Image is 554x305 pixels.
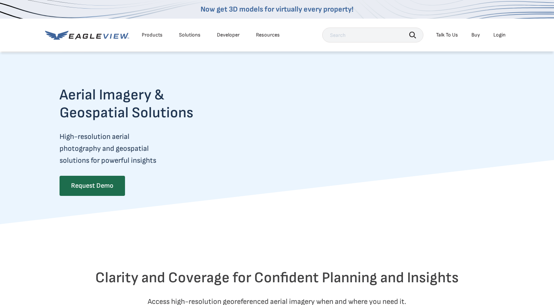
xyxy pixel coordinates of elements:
div: Talk To Us [436,32,458,38]
div: Solutions [179,32,201,38]
h2: Aerial Imagery & Geospatial Solutions [60,86,222,122]
h2: Clarity and Coverage for Confident Planning and Insights [60,269,495,287]
a: Buy [471,32,480,38]
div: Resources [256,32,280,38]
input: Search [322,28,423,42]
a: Developer [217,32,240,38]
div: Products [142,32,163,38]
a: Now get 3D models for virtually every property! [201,5,353,14]
div: Login [493,32,506,38]
p: High-resolution aerial photography and geospatial solutions for powerful insights [60,131,222,166]
a: Request Demo [60,176,125,196]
